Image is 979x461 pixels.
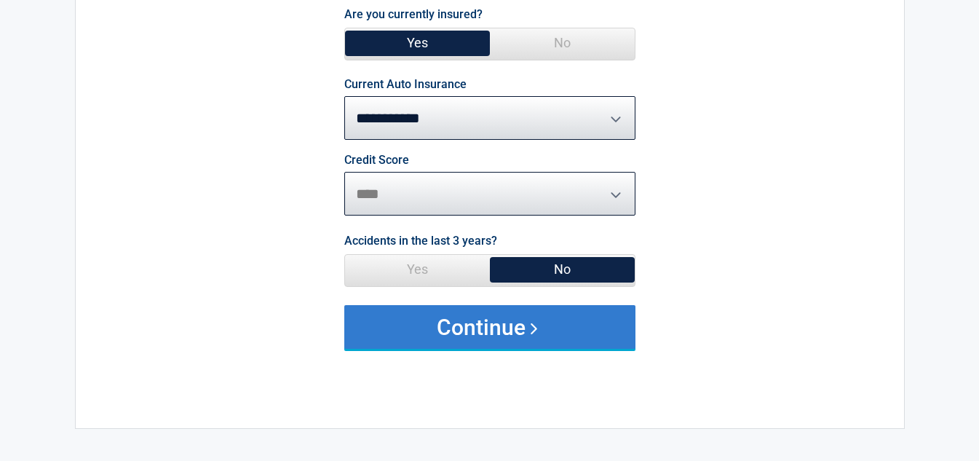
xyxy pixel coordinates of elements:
label: Accidents in the last 3 years? [344,231,497,251]
button: Continue [344,305,635,349]
span: Yes [345,255,490,284]
label: Current Auto Insurance [344,79,467,90]
span: No [490,28,635,58]
span: Yes [345,28,490,58]
span: No [490,255,635,284]
label: Credit Score [344,154,409,166]
label: Are you currently insured? [344,4,483,24]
